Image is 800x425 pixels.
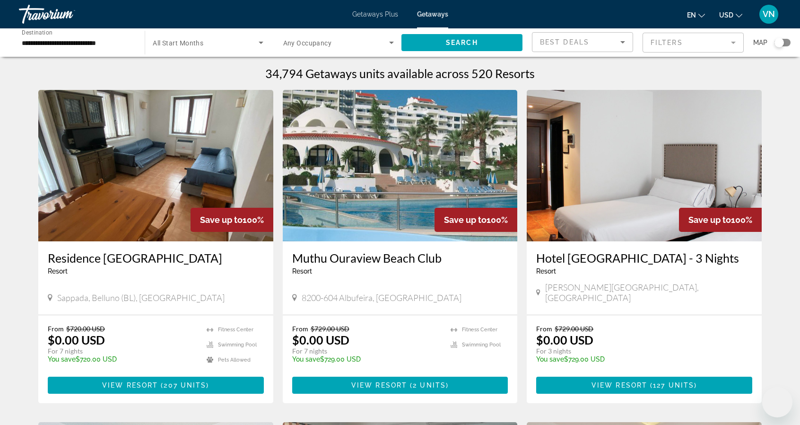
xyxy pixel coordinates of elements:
[57,292,225,303] span: Sappada, Belluno (BL), [GEOGRAPHIC_DATA]
[292,355,320,363] span: You save
[292,267,312,275] span: Resort
[22,29,52,35] span: Destination
[292,251,508,265] a: Muthu Ouraview Beach Club
[444,215,487,225] span: Save up to
[763,9,775,19] span: VN
[527,90,762,241] img: RW89I01X.jpg
[643,32,744,53] button: Filter
[435,208,517,232] div: 100%
[555,325,593,333] span: $729.00 USD
[48,355,76,363] span: You save
[536,355,743,363] p: $729.00 USD
[462,327,497,333] span: Fitness Center
[591,381,647,389] span: View Resort
[536,251,752,265] a: Hotel [GEOGRAPHIC_DATA] - 3 Nights
[158,381,209,389] span: ( )
[407,381,449,389] span: ( )
[417,10,448,18] a: Getaways
[647,381,697,389] span: ( )
[102,381,158,389] span: View Resort
[164,381,206,389] span: 207 units
[218,327,253,333] span: Fitness Center
[292,333,349,347] p: $0.00 USD
[153,39,203,47] span: All Start Months
[292,377,508,394] button: View Resort(2 units)
[283,39,332,47] span: Any Occupancy
[302,292,461,303] span: 8200-604 Albufeira, [GEOGRAPHIC_DATA]
[66,325,105,333] span: $720.00 USD
[200,215,243,225] span: Save up to
[218,357,251,363] span: Pets Allowed
[401,34,522,51] button: Search
[265,66,535,80] h1: 34,794 Getaways units available across 520 Resorts
[283,90,518,241] img: 1441E01L.jpg
[687,8,705,22] button: Change language
[653,381,694,389] span: 127 units
[48,377,264,394] button: View Resort(207 units)
[48,267,68,275] span: Resort
[292,355,442,363] p: $729.00 USD
[679,208,762,232] div: 100%
[536,325,552,333] span: From
[38,90,273,241] img: 2383I01X.jpg
[540,38,589,46] span: Best Deals
[351,381,407,389] span: View Resort
[719,11,733,19] span: USD
[292,325,308,333] span: From
[292,347,442,355] p: For 7 nights
[688,215,731,225] span: Save up to
[540,36,625,48] mat-select: Sort by
[753,36,767,49] span: Map
[446,39,478,46] span: Search
[413,381,446,389] span: 2 units
[48,347,197,355] p: For 7 nights
[762,387,792,417] iframe: Button to launch messaging window
[536,377,752,394] button: View Resort(127 units)
[536,347,743,355] p: For 3 nights
[536,267,556,275] span: Resort
[48,333,105,347] p: $0.00 USD
[719,8,742,22] button: Change currency
[687,11,696,19] span: en
[757,4,781,24] button: User Menu
[19,2,113,27] a: Travorium
[48,325,64,333] span: From
[48,251,264,265] a: Residence [GEOGRAPHIC_DATA]
[311,325,349,333] span: $729.00 USD
[536,355,564,363] span: You save
[218,342,257,348] span: Swimming Pool
[48,355,197,363] p: $720.00 USD
[352,10,398,18] a: Getaways Plus
[536,333,593,347] p: $0.00 USD
[462,342,501,348] span: Swimming Pool
[191,208,273,232] div: 100%
[545,282,752,303] span: [PERSON_NAME][GEOGRAPHIC_DATA], [GEOGRAPHIC_DATA]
